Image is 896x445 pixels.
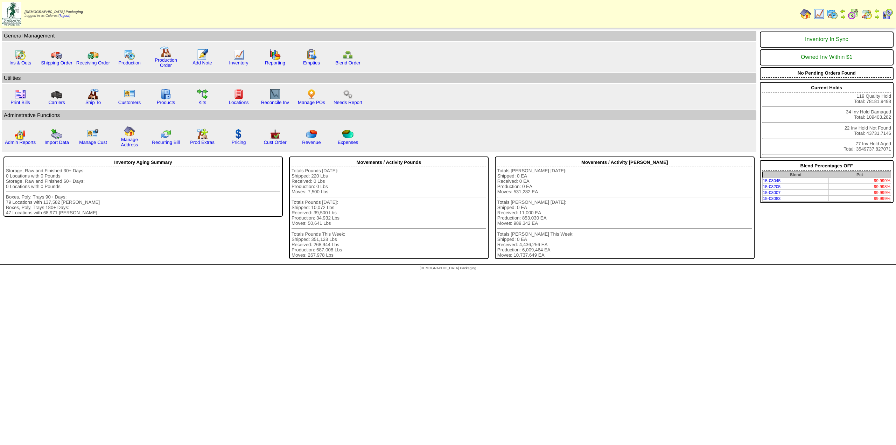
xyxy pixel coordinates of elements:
[5,140,36,145] a: Admin Reports
[87,49,99,60] img: truck2.gif
[24,10,83,18] span: Logged in as Colerost
[198,100,206,105] a: Kits
[338,140,358,145] a: Expenses
[51,128,62,140] img: import.gif
[192,60,212,65] a: Add Note
[269,128,281,140] img: cust_order.png
[85,100,101,105] a: Ship To
[51,89,62,100] img: truck3.gif
[15,49,26,60] img: calendarinout.gif
[292,168,486,258] div: Totals Pounds [DATE]: Shipped: 220 Lbs Received: 0 Lbs Production: 0 Lbs Moves: 7,500 Lbs Totals ...
[829,178,891,184] td: 99.999%
[233,128,244,140] img: dollar.gif
[762,51,891,64] div: Owned Inv Within $1
[58,14,70,18] a: (logout)
[233,89,244,100] img: locations.gif
[342,49,353,60] img: network.png
[6,168,280,215] div: Storage, Raw and Finished 30+ Days: 0 Locations with 0 Pounds Storage, Raw and Finished 60+ Days:...
[124,89,135,100] img: customers.gif
[124,126,135,137] img: home.gif
[342,89,353,100] img: workflow.png
[41,60,72,65] a: Shipping Order
[848,8,859,20] img: calendarblend.gif
[760,82,894,158] div: 119 Quality Hold Total: 78181.9498 34 Inv Hold Damaged Total: 109403.282 22 Inv Hold Not Found To...
[9,60,31,65] a: Ins & Outs
[829,196,891,202] td: 99.999%
[48,100,65,105] a: Carriers
[264,140,286,145] a: Cust Order
[157,100,175,105] a: Products
[763,190,781,195] a: 15-03007
[306,128,317,140] img: pie_chart.png
[334,100,362,105] a: Needs Report
[232,140,246,145] a: Pricing
[160,46,171,57] img: factory.gif
[840,8,846,14] img: arrowleft.gif
[197,89,208,100] img: workflow.gif
[306,49,317,60] img: workorder.gif
[15,89,26,100] img: invoice2.gif
[79,140,107,145] a: Manage Cust
[2,31,756,41] td: General Management
[829,190,891,196] td: 99.999%
[76,60,110,65] a: Receiving Order
[155,57,177,68] a: Production Order
[124,49,135,60] img: calendarprod.gif
[302,140,321,145] a: Revenue
[87,128,100,140] img: managecust.png
[87,89,99,100] img: factory2.gif
[762,33,891,46] div: Inventory In Sync
[335,60,360,65] a: Blend Order
[298,100,325,105] a: Manage POs
[121,137,138,147] a: Manage Address
[420,266,476,270] span: [DEMOGRAPHIC_DATA] Packaging
[6,158,280,167] div: Inventory Aging Summary
[15,128,26,140] img: graph2.png
[261,100,289,105] a: Reconcile Inv
[118,100,141,105] a: Customers
[229,100,248,105] a: Locations
[2,2,21,26] img: zoroco-logo-small.webp
[2,110,756,120] td: Adminstrative Functions
[763,178,781,183] a: 15-03045
[24,10,83,14] span: [DEMOGRAPHIC_DATA] Packaging
[827,8,838,20] img: calendarprod.gif
[197,49,208,60] img: orders.gif
[10,100,30,105] a: Print Bills
[152,140,180,145] a: Recurring Bill
[497,158,752,167] div: Movements / Activity [PERSON_NAME]
[762,172,829,178] th: Blend
[269,49,281,60] img: graph.gif
[763,184,781,189] a: 15-03205
[51,49,62,60] img: truck.gif
[160,128,171,140] img: reconcile.gif
[160,89,171,100] img: cabinet.gif
[197,128,208,140] img: prodextras.gif
[813,8,825,20] img: line_graph.gif
[306,89,317,100] img: po.png
[800,8,811,20] img: home.gif
[829,184,891,190] td: 99.998%
[762,69,891,78] div: No Pending Orders Found
[303,60,320,65] a: Empties
[763,196,781,201] a: 15-03083
[265,60,285,65] a: Reporting
[190,140,215,145] a: Prod Extras
[882,8,893,20] img: calendarcustomer.gif
[497,168,752,258] div: Totals [PERSON_NAME] [DATE]: Shipped: 0 EA Received: 0 EA Production: 0 EA Moves: 531,282 EA Tota...
[269,89,281,100] img: line_graph2.gif
[762,83,891,92] div: Current Holds
[874,8,880,14] img: arrowleft.gif
[829,172,891,178] th: Pct
[342,128,353,140] img: pie_chart2.png
[292,158,486,167] div: Movements / Activity Pounds
[233,49,244,60] img: line_graph.gif
[874,14,880,20] img: arrowright.gif
[229,60,248,65] a: Inventory
[2,73,756,83] td: Utilities
[861,8,872,20] img: calendarinout.gif
[840,14,846,20] img: arrowright.gif
[44,140,69,145] a: Import Data
[762,161,891,171] div: Blend Percentages OFF
[118,60,141,65] a: Production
